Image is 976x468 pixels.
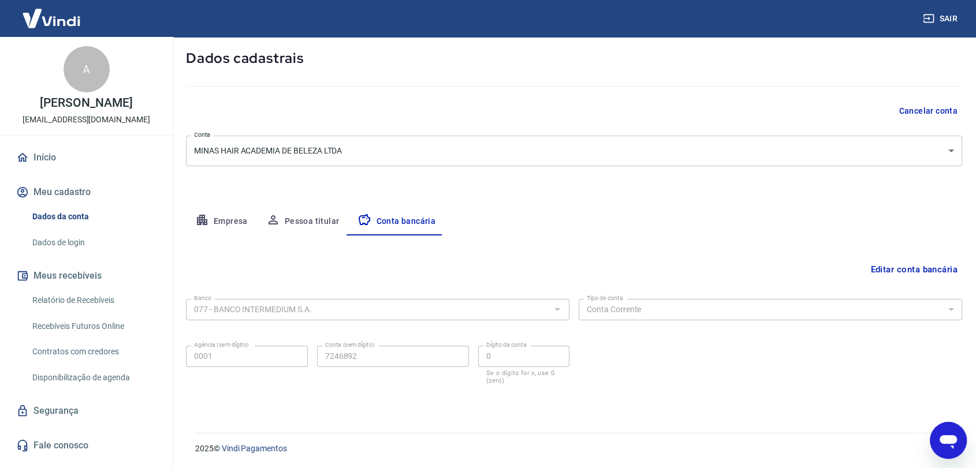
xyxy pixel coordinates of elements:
[28,289,159,312] a: Relatório de Recebíveis
[222,444,287,453] a: Vindi Pagamentos
[194,340,249,349] label: Agência (sem dígito)
[257,208,349,235] button: Pessoa titular
[186,208,257,235] button: Empresa
[14,1,89,36] img: Vindi
[14,433,159,458] a: Fale conosco
[587,294,623,302] label: Tipo de conta
[195,443,948,455] p: 2025 ©
[921,8,962,29] button: Sair
[28,231,159,254] a: Dados de login
[486,340,527,349] label: Dígito da conta
[866,259,962,280] button: Editar conta bancária
[325,340,375,349] label: Conta (sem dígito)
[186,136,962,166] div: MINAS HAIR ACADEMIA DE BELEZA LTDA
[348,208,445,235] button: Conta bancária
[486,369,561,384] p: Se o dígito for x, use 0 (zero)
[28,366,159,390] a: Disponibilização de agenda
[23,114,150,126] p: [EMAIL_ADDRESS][DOMAIN_NAME]
[14,398,159,424] a: Segurança
[64,46,110,92] div: A
[194,294,211,302] label: Banco
[14,179,159,205] button: Meu cadastro
[194,130,210,139] label: Conta
[40,97,132,109] p: [PERSON_NAME]
[28,340,159,364] a: Contratos com credores
[14,263,159,289] button: Meus recebíveis
[186,49,962,68] h5: Dados cadastrais
[894,100,962,122] button: Cancelar conta
[930,422,967,459] iframe: Botão para abrir a janela de mensagens
[28,315,159,338] a: Recebíveis Futuros Online
[14,145,159,170] a: Início
[28,205,159,229] a: Dados da conta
